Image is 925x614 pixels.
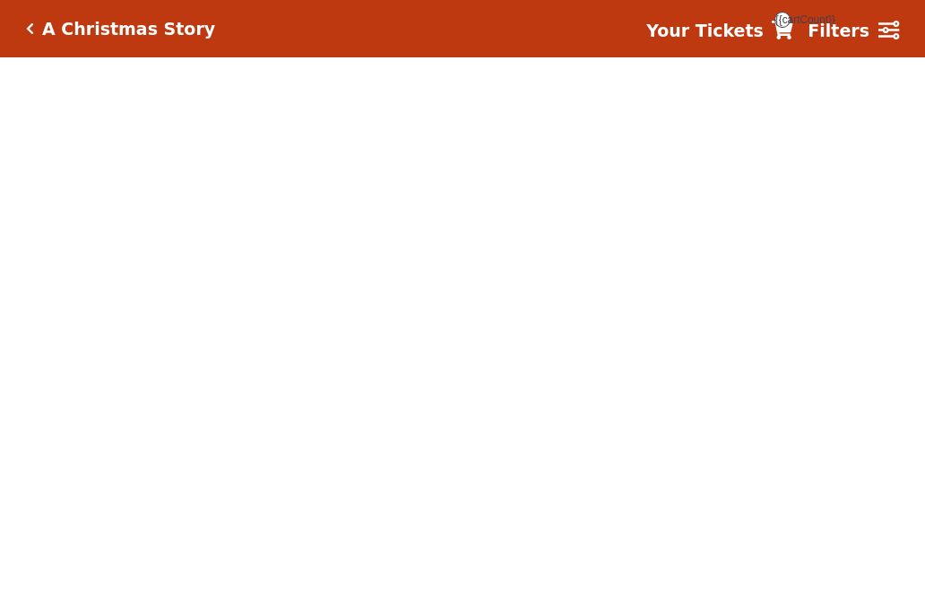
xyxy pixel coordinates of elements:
a: Click here to go back to filters [26,22,34,35]
strong: Your Tickets [646,21,764,40]
h5: A Christmas Story [42,19,215,39]
a: Filters [808,18,899,44]
span: {{cartCount}} [774,12,791,28]
strong: Filters [808,21,869,40]
a: Your Tickets {{cartCount}} [646,18,793,44]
